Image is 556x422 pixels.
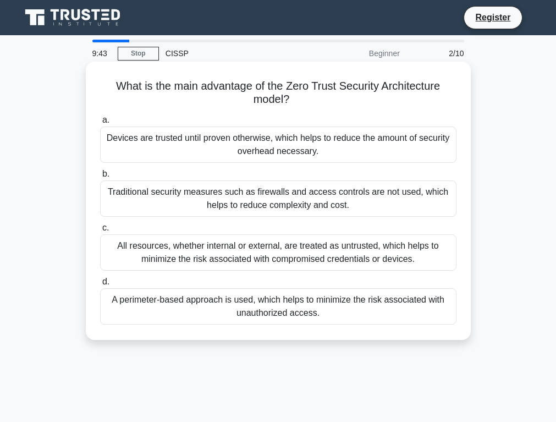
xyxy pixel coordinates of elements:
div: CISSP [159,42,310,64]
a: Stop [118,47,159,61]
div: Devices are trusted until proven otherwise, which helps to reduce the amount of security overhead... [100,127,456,163]
h5: What is the main advantage of the Zero Trust Security Architecture model? [99,79,458,107]
span: a. [102,115,109,124]
a: Register [469,10,517,24]
div: 9:43 [86,42,118,64]
span: c. [102,223,109,232]
div: Traditional security measures such as firewalls and access controls are not used, which helps to ... [100,180,456,217]
div: 2/10 [406,42,471,64]
span: b. [102,169,109,178]
div: All resources, whether internal or external, are treated as untrusted, which helps to minimize th... [100,234,456,271]
div: A perimeter-based approach is used, which helps to minimize the risk associated with unauthorized... [100,288,456,325]
span: d. [102,277,109,286]
div: Beginner [310,42,406,64]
